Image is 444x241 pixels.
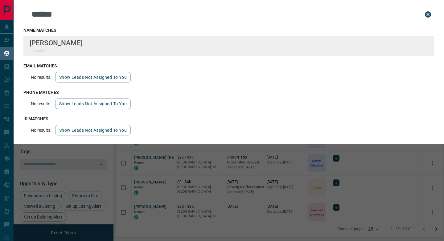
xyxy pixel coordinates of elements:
[55,72,131,82] button: show leads not assigned to you
[23,90,434,95] h3: phone matches
[23,116,434,121] h3: id matches
[23,63,434,68] h3: email matches
[422,8,434,21] button: close search bar
[55,125,131,135] button: show leads not assigned to you
[23,28,434,33] h3: name matches
[30,48,83,53] p: slevx@x
[55,98,131,109] button: show leads not assigned to you
[31,101,51,106] p: No results.
[31,75,51,80] p: No results.
[30,39,83,47] p: [PERSON_NAME]
[31,128,51,133] p: No results.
